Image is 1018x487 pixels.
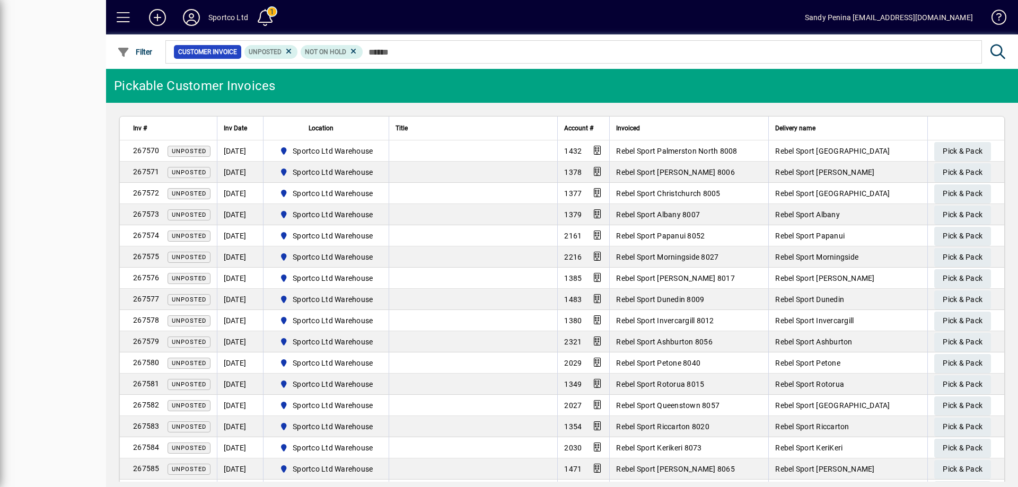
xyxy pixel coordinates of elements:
[115,42,155,61] button: Filter
[305,48,346,56] span: Not On Hold
[943,418,982,436] span: Pick & Pack
[564,465,582,473] span: 1471
[943,143,982,160] span: Pick & Pack
[934,460,991,479] button: Pick & Pack
[616,122,640,134] span: Invoiced
[275,357,378,369] span: Sportco Ltd Warehouse
[275,420,378,433] span: Sportco Ltd Warehouse
[616,380,704,388] span: Rebel Sport Rotorua 8015
[217,140,263,162] td: [DATE]
[805,9,973,26] div: Sandy Penina [EMAIL_ADDRESS][DOMAIN_NAME]
[217,352,263,374] td: [DATE]
[616,210,700,219] span: Rebel Sport Albany 8007
[133,252,160,261] span: 267575
[984,2,1005,37] a: Knowledge Base
[224,122,247,134] span: Inv Date
[934,354,991,373] button: Pick & Pack
[934,206,991,225] button: Pick & Pack
[293,442,373,453] span: Sportco Ltd Warehouse
[943,397,982,414] span: Pick & Pack
[934,375,991,394] button: Pick & Pack
[172,466,206,473] span: Unposted
[172,296,206,303] span: Unposted
[133,146,160,155] span: 267570
[775,444,843,452] span: Rebel Sport KeriKeri
[943,333,982,351] span: Pick & Pack
[208,9,248,26] div: Sportco Ltd
[293,400,373,411] span: Sportco Ltd Warehouse
[616,338,713,346] span: Rebel Sport Ashburton 8056
[943,206,982,224] span: Pick & Pack
[133,401,160,409] span: 267582
[934,312,991,331] button: Pick & Pack
[174,8,208,27] button: Profile
[934,290,991,309] button: Pick & Pack
[775,401,890,410] span: Rebel Sport [GEOGRAPHIC_DATA]
[172,317,206,324] span: Unposted
[172,233,206,240] span: Unposted
[775,465,874,473] span: Rebel Sport [PERSON_NAME]
[217,204,263,225] td: [DATE]
[133,379,160,388] span: 267581
[275,187,378,200] span: Sportco Ltd Warehouse
[616,465,735,473] span: Rebel Sport [PERSON_NAME] 8065
[564,444,582,452] span: 2030
[616,295,704,304] span: Rebel Sport Dunedin 8009
[616,168,735,176] span: Rebel Sport [PERSON_NAME] 8006
[293,252,373,262] span: Sportco Ltd Warehouse
[133,443,160,451] span: 267584
[133,295,160,303] span: 267577
[217,268,263,289] td: [DATE]
[133,122,210,134] div: Inv #
[217,437,263,458] td: [DATE]
[775,122,815,134] span: Delivery name
[564,232,582,240] span: 2161
[172,360,206,367] span: Unposted
[172,254,206,261] span: Unposted
[616,147,737,155] span: Rebel Sport Palmerston North 8008
[275,399,378,412] span: Sportco Ltd Warehouse
[934,142,991,161] button: Pick & Pack
[133,122,147,134] span: Inv #
[564,359,582,367] span: 2029
[775,295,844,304] span: Rebel Sport Dunedin
[133,231,160,240] span: 267574
[616,359,700,367] span: Rebel Sport Petone 8040
[301,45,363,59] mat-chip: Hold Status: Not On Hold
[396,122,408,134] span: Title
[275,166,378,179] span: Sportco Ltd Warehouse
[133,167,160,176] span: 267571
[564,122,603,134] div: Account #
[133,316,160,324] span: 267578
[775,122,921,134] div: Delivery name
[172,423,206,430] span: Unposted
[943,376,982,393] span: Pick & Pack
[275,229,378,242] span: Sportco Ltd Warehouse
[293,379,373,389] span: Sportco Ltd Warehouse
[564,253,582,261] span: 2216
[133,210,160,218] span: 267573
[217,246,263,268] td: [DATE]
[172,211,206,218] span: Unposted
[564,380,582,388] span: 1349
[293,209,373,220] span: Sportco Ltd Warehouse
[172,339,206,346] span: Unposted
[293,464,373,474] span: Sportco Ltd Warehouse
[133,337,160,346] span: 267579
[943,164,982,181] span: Pick & Pack
[133,273,160,282] span: 267576
[172,381,206,388] span: Unposted
[217,458,263,480] td: [DATE]
[224,122,257,134] div: Inv Date
[275,251,378,263] span: Sportco Ltd Warehouse
[943,249,982,266] span: Pick & Pack
[270,122,383,134] div: Location
[943,461,982,478] span: Pick & Pack
[775,274,874,282] span: Rebel Sport [PERSON_NAME]
[309,122,334,134] span: Location
[293,294,373,305] span: Sportco Ltd Warehouse
[396,122,551,134] div: Title
[943,227,982,245] span: Pick & Pack
[217,162,263,183] td: [DATE]
[293,231,373,241] span: Sportco Ltd Warehouse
